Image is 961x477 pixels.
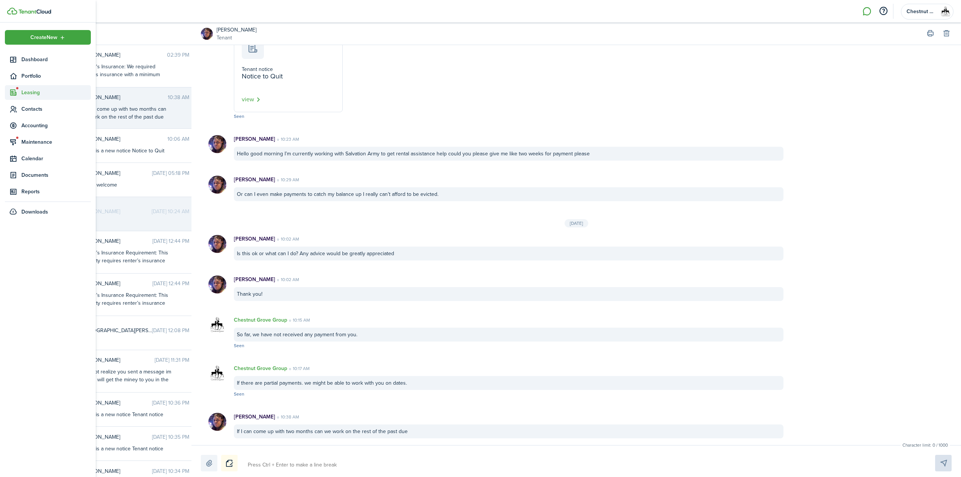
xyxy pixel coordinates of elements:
[21,105,91,113] span: Contacts
[80,169,152,177] span: John Hilbert III
[287,365,310,372] time: 10:17 AM
[21,138,91,146] span: Maintenance
[80,356,155,364] span: Alyssa Spott
[275,176,299,183] time: 10:29 AM
[208,176,226,194] img: Cheryl Stewart
[907,9,937,14] span: Chestnut Grove Group
[221,455,238,471] button: Notice
[80,445,174,453] messenger-thread-item-body: There is a new notice Tenant notice
[152,433,189,441] time: [DATE] 10:35 PM
[242,95,261,104] button: view
[234,364,287,372] p: Chestnut Grove Group
[152,327,189,334] time: [DATE] 12:08 PM
[234,147,783,161] div: Hello good morning I’m currently working with Salvation Army to get rental assistance help could ...
[80,237,152,245] span: Melissa Polanco
[152,208,189,215] time: [DATE] 10:24 AM
[80,93,168,101] span: Cheryl Stewart
[167,135,189,143] time: 10:06 AM
[275,236,299,242] time: 10:02 AM
[234,113,244,120] span: Seen
[208,316,226,334] img: Chestnut Grove Group
[80,327,152,334] span: Christianna Conroy
[234,287,783,301] div: Thank you!
[80,63,174,260] div: Renter's Insurance: We required renter's insurance with a minimum coverage of $10,000 for content...
[152,237,189,245] time: [DATE] 12:44 PM
[208,275,226,293] img: Cheryl Stewart
[80,249,174,462] div: Renter’s Insurance Requirement: This property requires renter’s insurance with a minimum $100,000...
[80,181,174,189] div: You're welcome
[80,135,167,143] span: Devron McNaught
[30,35,57,40] span: Create New
[217,26,256,34] a: [PERSON_NAME]
[201,28,213,40] img: Cheryl Stewart
[5,184,91,199] a: Reports
[234,235,275,243] p: [PERSON_NAME]
[80,51,167,59] span: leslie ann stgeorge
[48,23,195,45] input: search
[275,414,299,420] time: 10:38 AM
[21,89,91,96] span: Leasing
[80,208,152,215] span: August Bevard
[21,155,91,163] span: Calendar
[217,34,256,42] a: Tenant
[80,280,152,287] span: Jose Baez
[80,399,152,407] span: David Simuel
[80,433,152,441] span: Matthew Demchak
[5,52,91,67] a: Dashboard
[208,135,226,153] img: Cheryl Stewart
[287,317,310,324] time: 10:15 AM
[21,72,91,80] span: Portfolio
[940,6,952,18] img: Chestnut Grove Group
[234,391,244,397] span: Seen
[242,66,335,72] p: Tenant notice
[234,424,783,438] div: If I can come up with two months can we work on the rest of the past due
[152,169,189,177] time: [DATE] 05:18 PM
[21,188,91,196] span: Reports
[21,56,91,63] span: Dashboard
[5,30,91,45] button: Open menu
[275,276,299,283] time: 10:02 AM
[208,364,226,382] img: Chestnut Grove Group
[155,356,189,364] time: [DATE] 11:31 PM
[167,51,189,59] time: 02:39 PM
[21,208,48,216] span: Downloads
[208,413,226,431] img: Cheryl Stewart
[925,29,935,39] button: Print
[941,29,952,39] button: Delete
[275,136,299,143] time: 10:23 AM
[80,147,174,155] messenger-thread-item-body: There is a new notice Notice to Quit
[152,280,189,287] time: [DATE] 12:44 PM
[234,247,783,260] div: Is this ok or what can I do? Any advice would be greatly appreciated
[208,235,226,253] img: Cheryl Stewart
[234,413,275,421] p: [PERSON_NAME]
[234,176,275,184] p: [PERSON_NAME]
[21,122,91,129] span: Accounting
[21,171,91,179] span: Documents
[565,219,588,227] div: [DATE]
[242,72,335,87] p: Notice to Quit
[152,399,189,407] time: [DATE] 10:36 PM
[877,5,890,18] button: Open resource center
[168,93,189,101] time: 10:38 AM
[80,105,174,121] div: If I can come up with two months can we work on the rest of the past due
[901,442,950,448] small: Character limit: 0 / 1000
[234,376,783,390] div: If there are partial payments. we might be able to work with you on dates.
[80,411,174,418] messenger-thread-item-body: There is a new notice Tenant notice
[234,316,287,324] p: Chestnut Grove Group
[80,368,174,415] div: I did not realize you sent a message im sorry. I will get the miney to you in the form of a check...
[152,467,189,475] time: [DATE] 10:34 PM
[234,328,783,342] div: So far, we have not received any payment from you.
[18,9,51,14] img: TenantCloud
[234,187,783,201] div: Or can I even make payments to catch my balance up I really can’t afford to be evicted.
[234,342,244,349] span: Seen
[234,275,275,283] p: [PERSON_NAME]
[234,135,275,143] p: [PERSON_NAME]
[7,8,17,15] img: TenantCloud
[80,467,152,475] span: Jacob Demchak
